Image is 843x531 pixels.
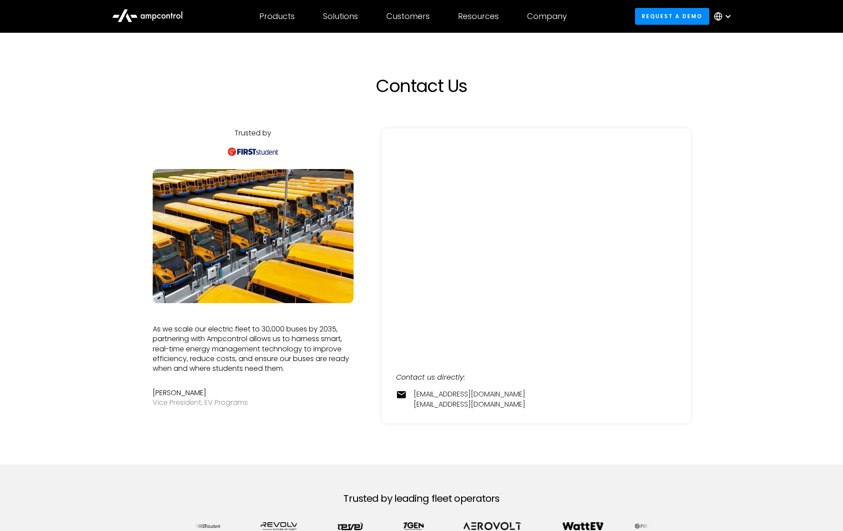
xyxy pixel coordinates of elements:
[396,142,677,337] iframe: Form 0
[343,493,499,504] h2: Trusted by leading fleet operators
[386,12,430,21] div: Customers
[458,12,499,21] div: Resources
[527,12,567,21] div: Company
[227,75,616,96] h1: Contact Us
[323,12,358,21] div: Solutions
[414,400,525,409] a: [EMAIL_ADDRESS][DOMAIN_NAME]
[259,12,295,21] div: Products
[396,373,677,382] div: Contact us directly:
[414,389,525,399] a: [EMAIL_ADDRESS][DOMAIN_NAME]
[635,8,709,24] a: Request a demo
